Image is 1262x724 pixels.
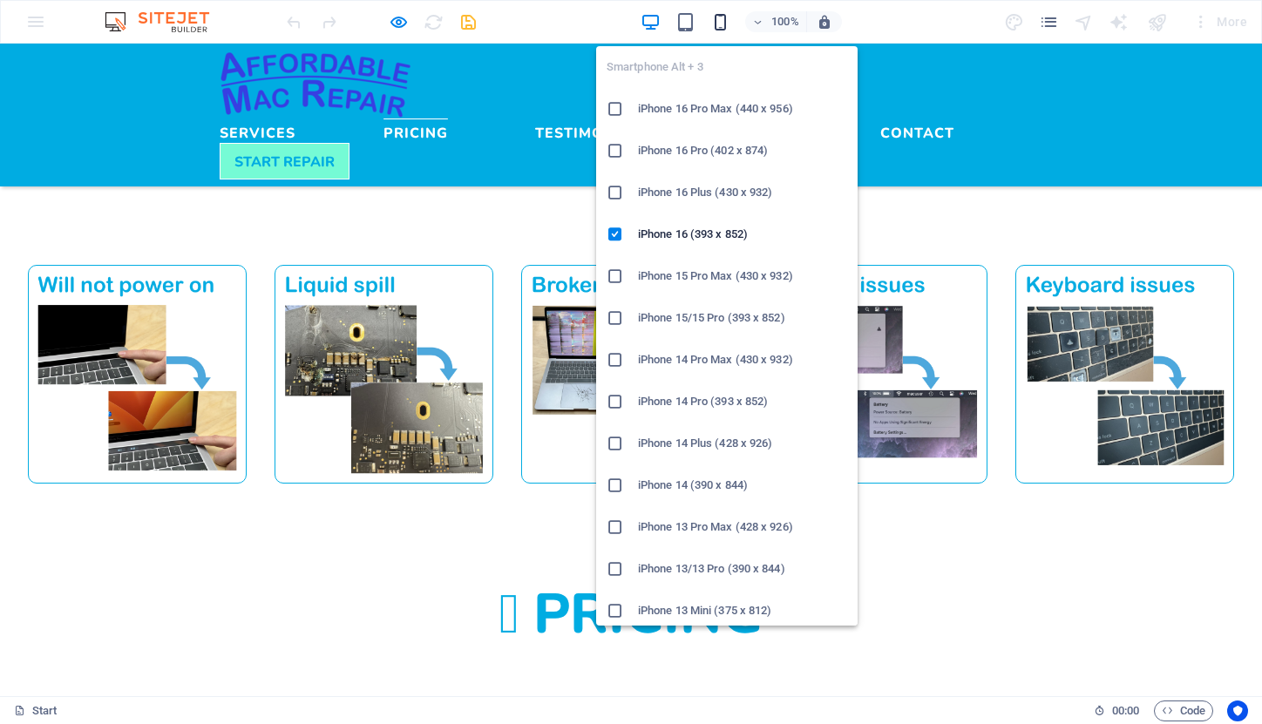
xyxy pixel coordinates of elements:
h2: Pricing [220,538,1042,601]
img: Untitled2-pgvMPXJC8YWEKS2nVVmbHw.png [220,7,411,75]
a: Testimonials [535,75,650,96]
a: Pricing [383,75,448,96]
h6: iPhone 14 Plus (428 x 926) [638,433,847,454]
h6: iPhone 14 Pro (393 x 852) [638,391,847,412]
a: START REPAIR [220,99,349,136]
img: Keyboard issues [1016,222,1233,439]
span: : [1124,704,1127,717]
h6: 100% [771,11,799,32]
h6: iPhone 15/15 Pro (393 x 852) [638,308,847,328]
a: About [738,75,793,96]
button: Code [1154,700,1213,721]
h6: iPhone 13 Mini (375 x 812) [638,600,847,621]
span: 00 00 [1112,700,1139,721]
img: Battery issues [770,222,987,439]
button: 100% [745,11,807,32]
h6: iPhone 16 Plus (430 x 932) [638,182,847,203]
img: Liquid spill [275,222,492,439]
h6: iPhone 14 Pro Max (430 x 932) [638,349,847,370]
a: Services [220,75,295,96]
img: Will not power on [29,222,246,439]
a: Click to cancel selection. Double-click to open Pages [14,700,58,721]
h6: iPhone 15 Pro Max (430 x 932) [638,266,847,287]
h6: Session time [1094,700,1140,721]
a: Contact [880,75,954,96]
h6: iPhone 16 Pro Max (440 x 956) [638,98,847,119]
button: pages [1039,11,1060,32]
i: On resize automatically adjust zoom level to fit chosen device. [817,14,832,30]
h6: iPhone 13 Pro Max (428 x 926) [638,517,847,538]
h6: iPhone 13/13 Pro (390 x 844) [638,558,847,579]
span: Code [1162,700,1205,721]
i: Pages (Ctrl+Alt+S) [1039,12,1059,32]
h6: iPhone 16 (393 x 852) [638,224,847,245]
button: Usercentrics [1227,700,1248,721]
h6: iPhone 14 (390 x 844) [638,475,847,496]
img: Editor Logo [100,11,231,32]
img: Broken screen / trackpad [522,222,739,439]
h6: iPhone 16 Pro (402 x 874) [638,140,847,161]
